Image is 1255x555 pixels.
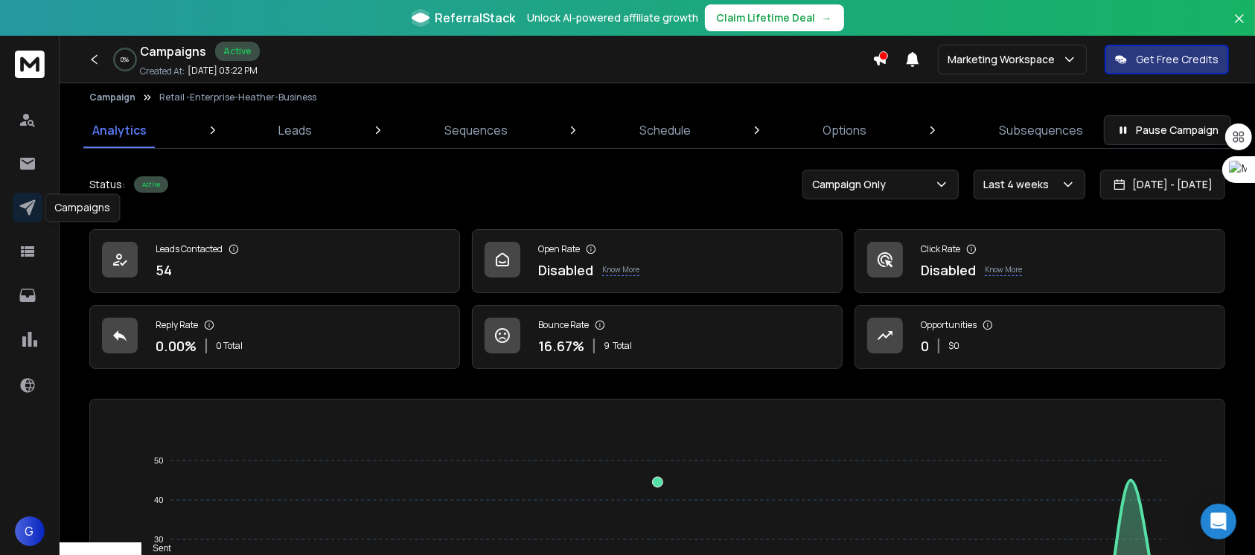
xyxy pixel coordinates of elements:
[472,305,843,369] a: Bounce Rate16.67%9Total
[15,516,45,546] button: G
[538,319,589,331] p: Bounce Rate
[538,260,593,280] p: Disabled
[435,9,516,27] span: ReferralStack
[538,336,584,356] p: 16.67 %
[705,4,844,31] button: Claim Lifetime Deal→
[983,177,1055,192] p: Last 4 weeks
[1136,52,1219,67] p: Get Free Credits
[948,52,1061,67] p: Marketing Workspace
[216,340,243,352] p: 0 Total
[269,112,321,148] a: Leads
[613,340,632,352] span: Total
[538,243,580,255] p: Open Rate
[822,10,832,25] span: →
[121,55,130,64] p: 0 %
[921,336,929,356] p: 0
[156,319,198,331] p: Reply Rate
[92,121,147,139] p: Analytics
[140,65,185,77] p: Created At:
[1201,504,1236,539] div: Open Intercom Messenger
[435,112,517,148] a: Sequences
[134,176,168,193] div: Active
[156,336,197,356] p: 0.00 %
[156,260,172,280] p: 54
[141,543,171,554] span: Sent
[812,177,892,192] p: Campaign Only
[855,229,1225,293] a: Click RateDisabledKnow More
[83,112,156,148] a: Analytics
[921,319,977,331] p: Opportunities
[156,243,223,255] p: Leads Contacted
[921,260,976,280] p: Disabled
[948,340,959,352] p: $ 0
[140,42,206,60] h1: Campaigns
[823,121,867,139] p: Options
[604,340,610,352] span: 9
[188,65,258,77] p: [DATE] 03:22 PM
[602,264,639,276] p: Know More
[814,112,876,148] a: Options
[89,229,460,293] a: Leads Contacted54
[159,92,316,103] p: Retail -Enterprise-Heather-Business
[990,112,1092,148] a: Subsequences
[1105,45,1229,74] button: Get Free Credits
[1104,115,1231,145] button: Pause Campaign
[89,305,460,369] a: Reply Rate0.00%0 Total
[921,243,960,255] p: Click Rate
[630,112,700,148] a: Schedule
[528,10,699,25] p: Unlock AI-powered affiliate growth
[154,495,163,504] tspan: 40
[215,42,260,61] div: Active
[472,229,843,293] a: Open RateDisabledKnow More
[444,121,508,139] p: Sequences
[154,535,163,544] tspan: 30
[89,177,125,192] p: Status:
[985,264,1022,276] p: Know More
[639,121,691,139] p: Schedule
[154,456,163,465] tspan: 50
[1230,9,1249,45] button: Close banner
[999,121,1083,139] p: Subsequences
[855,305,1225,369] a: Opportunities0$0
[45,193,120,222] div: Campaigns
[1100,170,1225,199] button: [DATE] - [DATE]
[278,121,312,139] p: Leads
[89,92,135,103] button: Campaign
